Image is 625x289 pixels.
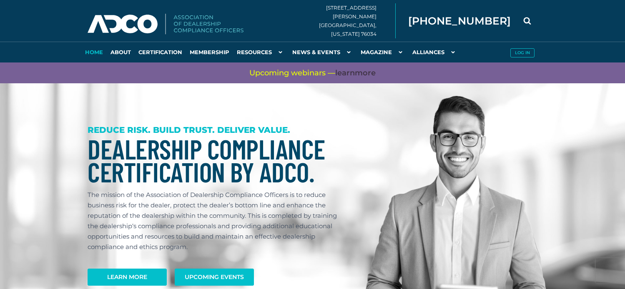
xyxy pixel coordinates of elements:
[335,68,355,77] span: learn
[107,42,135,62] a: About
[88,125,345,135] h3: REDUCE RISK. BUILD TRUST. DELIVER VALUE.
[175,269,254,286] a: Upcoming Events
[233,42,289,62] a: Resources
[357,42,409,62] a: Magazine
[88,137,345,183] h1: Dealership Compliance Certification by ADCO.
[88,189,345,252] p: The mission of the Association of Dealership Compliance Officers is to reduce business risk for t...
[186,42,233,62] a: Membership
[135,42,186,62] a: Certification
[88,269,167,286] a: Learn More
[289,42,357,62] a: News & Events
[81,42,107,62] a: Home
[335,68,376,78] a: learnmore
[409,42,461,62] a: Alliances
[510,48,535,57] button: Log in
[507,42,538,62] a: Log in
[88,14,243,35] img: Association of Dealership Compliance Officers logo
[408,16,511,26] span: [PHONE_NUMBER]
[249,68,376,78] span: Upcoming webinars —
[319,3,396,38] div: [STREET_ADDRESS][PERSON_NAME] [GEOGRAPHIC_DATA], [US_STATE] 76034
